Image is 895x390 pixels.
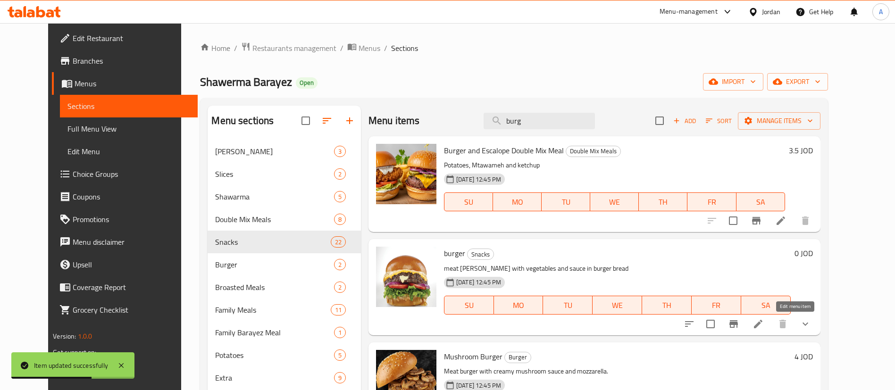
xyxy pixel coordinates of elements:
[208,321,361,344] div: Family Barayez Meal1
[335,328,345,337] span: 1
[338,109,361,132] button: Add section
[208,140,361,163] div: [PERSON_NAME]3
[444,246,465,260] span: burger
[215,146,334,157] div: Barayez Shawerma
[775,215,786,226] a: Edit menu item
[347,42,380,54] a: Menus
[73,282,190,293] span: Coverage Report
[566,146,621,157] div: Double Mix Meals
[331,306,345,315] span: 11
[695,299,737,312] span: FR
[215,304,330,315] div: Family Meals
[467,249,494,260] div: Snacks
[335,147,345,156] span: 3
[669,114,700,128] span: Add item
[334,259,346,270] div: items
[740,195,781,209] span: SA
[368,114,420,128] h2: Menu items
[73,168,190,180] span: Choice Groups
[762,7,780,17] div: Jordan
[642,296,692,315] button: TH
[215,214,334,225] span: Double Mix Meals
[359,42,380,54] span: Menus
[234,42,237,54] li: /
[215,168,334,180] div: Slices
[73,33,190,44] span: Edit Restaurant
[208,208,361,231] div: Double Mix Meals8
[593,296,642,315] button: WE
[335,170,345,179] span: 2
[334,168,346,180] div: items
[795,247,813,260] h6: 0 JOD
[691,195,732,209] span: FR
[73,304,190,315] span: Grocery Checklist
[296,77,318,89] div: Open
[335,283,345,292] span: 2
[334,146,346,157] div: items
[52,185,198,208] a: Coupons
[650,111,669,131] span: Select section
[67,100,190,112] span: Sections
[795,350,813,363] h6: 4 JOD
[200,42,230,54] a: Home
[879,7,883,17] span: A
[376,144,436,204] img: Burger and Escalope Double Mix Meal
[543,296,593,315] button: TU
[215,282,334,293] div: Broasted Meals
[335,351,345,360] span: 5
[211,114,274,128] h2: Menu sections
[452,278,505,287] span: [DATE] 12:45 PM
[444,349,502,364] span: Mushroom Burger
[723,211,743,231] span: Select to update
[794,209,817,232] button: delete
[687,192,736,211] button: FR
[452,381,505,390] span: [DATE] 12:45 PM
[771,313,794,335] button: delete
[60,95,198,117] a: Sections
[335,215,345,224] span: 8
[208,253,361,276] div: Burger2
[334,191,346,202] div: items
[215,191,334,202] span: Shawarma
[745,299,787,312] span: SA
[331,236,346,248] div: items
[331,238,345,247] span: 22
[60,117,198,140] a: Full Menu View
[334,372,346,383] div: items
[542,192,590,211] button: TU
[505,352,531,363] span: Burger
[78,330,92,342] span: 1.0.0
[215,259,334,270] span: Burger
[73,191,190,202] span: Coupons
[200,71,292,92] span: Shawerma Barayez
[215,327,334,338] span: Family Barayez Meal
[241,42,336,54] a: Restaurants management
[703,73,763,91] button: import
[448,195,489,209] span: SU
[340,42,343,54] li: /
[745,209,768,232] button: Branch-specific-item
[208,231,361,253] div: Snacks22
[296,111,316,131] span: Select all sections
[703,114,734,128] button: Sort
[334,349,346,361] div: items
[738,112,820,130] button: Manage items
[706,116,732,126] span: Sort
[215,372,334,383] div: Extra
[296,79,318,87] span: Open
[67,146,190,157] span: Edit Menu
[53,330,76,342] span: Version:
[52,72,198,95] a: Menus
[643,195,684,209] span: TH
[52,27,198,50] a: Edit Restaurant
[498,299,540,312] span: MO
[468,249,494,260] span: Snacks
[334,282,346,293] div: items
[497,195,538,209] span: MO
[53,346,96,358] span: Get support on:
[594,195,635,209] span: WE
[335,192,345,201] span: 5
[444,192,493,211] button: SU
